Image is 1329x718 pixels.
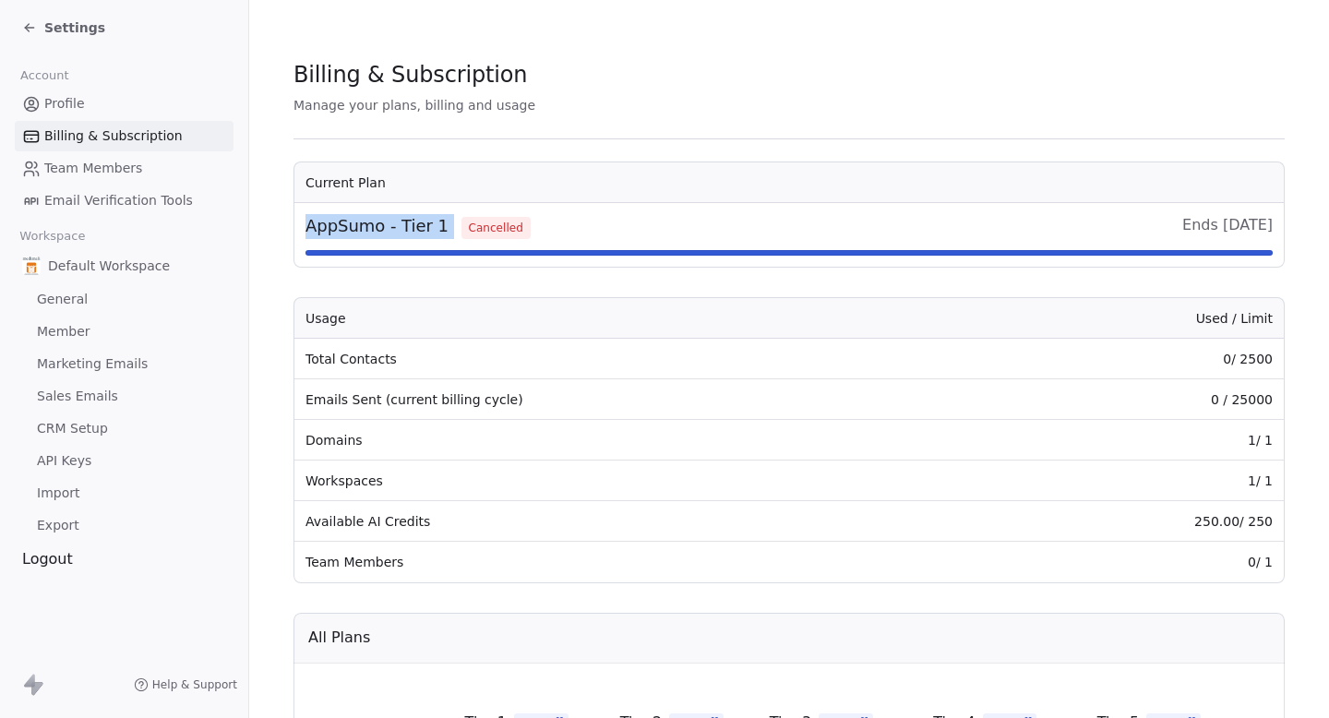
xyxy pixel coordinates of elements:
[15,548,233,570] div: Logout
[308,627,370,649] span: All Plans
[37,451,91,471] span: API Keys
[15,413,233,444] a: CRM Setup
[37,290,88,309] span: General
[37,354,148,374] span: Marketing Emails
[15,317,233,347] a: Member
[294,542,991,582] td: Team Members
[134,677,237,692] a: Help & Support
[991,461,1284,501] td: 1 / 1
[152,677,237,692] span: Help & Support
[15,89,233,119] a: Profile
[991,542,1284,582] td: 0 / 1
[294,339,991,379] td: Total Contacts
[37,516,79,535] span: Export
[37,484,79,503] span: Import
[15,284,233,315] a: General
[15,478,233,509] a: Import
[294,379,991,420] td: Emails Sent (current billing cycle)
[15,349,233,379] a: Marketing Emails
[991,379,1284,420] td: 0 / 25000
[12,222,93,250] span: Workspace
[294,420,991,461] td: Domains
[44,94,85,114] span: Profile
[44,126,183,146] span: Billing & Subscription
[44,159,142,178] span: Team Members
[48,257,170,275] span: Default Workspace
[37,387,118,406] span: Sales Emails
[15,185,233,216] a: Email Verification Tools
[294,298,991,339] th: Usage
[44,191,193,210] span: Email Verification Tools
[15,446,233,476] a: API Keys
[991,420,1284,461] td: 1 / 1
[15,121,233,151] a: Billing & Subscription
[293,61,527,89] span: Billing & Subscription
[22,18,105,37] a: Settings
[1182,214,1273,239] span: Ends [DATE]
[991,339,1284,379] td: 0 / 2500
[294,461,991,501] td: Workspaces
[22,257,41,275] img: Medimall%20logo%20(2).1.jpg
[37,419,108,438] span: CRM Setup
[305,214,531,239] span: AppSumo - Tier 1
[293,98,535,113] span: Manage your plans, billing and usage
[15,381,233,412] a: Sales Emails
[294,162,1284,203] th: Current Plan
[991,298,1284,339] th: Used / Limit
[461,217,531,239] span: Cancelled
[15,153,233,184] a: Team Members
[294,501,991,542] td: Available AI Credits
[15,510,233,541] a: Export
[44,18,105,37] span: Settings
[37,322,90,341] span: Member
[12,62,77,90] span: Account
[991,501,1284,542] td: 250.00 / 250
